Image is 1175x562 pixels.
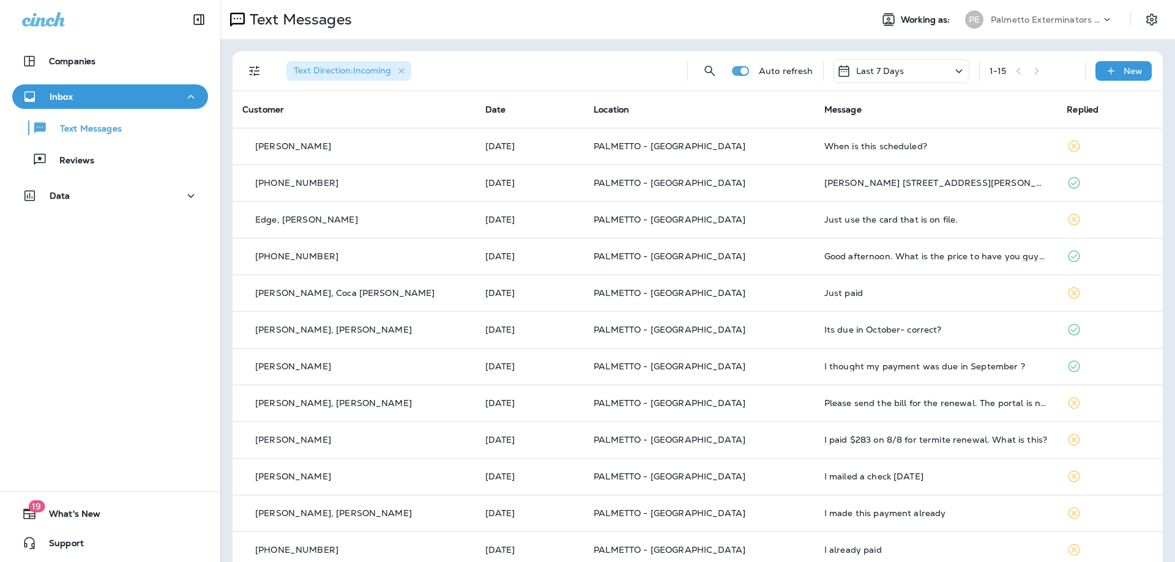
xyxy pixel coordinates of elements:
[255,508,412,518] p: [PERSON_NAME], [PERSON_NAME]
[594,324,745,335] span: PALMETTO - [GEOGRAPHIC_DATA]
[1141,9,1163,31] button: Settings
[48,124,122,135] p: Text Messages
[485,215,574,224] p: Aug 13, 2025 05:02 PM
[50,92,73,102] p: Inbox
[594,141,745,152] span: PALMETTO - [GEOGRAPHIC_DATA]
[242,104,284,115] span: Customer
[242,59,267,83] button: Filters
[255,251,338,261] p: [PHONE_NUMBER]
[255,471,331,481] p: [PERSON_NAME]
[50,191,70,201] p: Data
[594,397,745,409] span: PALMETTO - [GEOGRAPHIC_DATA]
[28,500,45,512] span: 19
[12,501,208,526] button: 19What's New
[485,251,574,261] p: Aug 13, 2025 04:23 PM
[824,435,1048,445] div: I paid $283 on 8/8 for termite renewal. What is this?
[594,361,745,372] span: PALMETTO - [GEOGRAPHIC_DATA]
[485,435,574,445] p: Aug 13, 2025 09:52 AM
[286,61,411,81] div: Text Direction:Incoming
[255,435,331,445] p: [PERSON_NAME]
[824,104,862,115] span: Message
[901,15,953,25] span: Working as:
[594,104,629,115] span: Location
[759,66,813,76] p: Auto refresh
[12,115,208,141] button: Text Messages
[824,545,1048,555] div: I already paid
[824,288,1048,298] div: Just paid
[485,104,506,115] span: Date
[698,59,722,83] button: Search Messages
[49,56,95,66] p: Companies
[37,538,84,553] span: Support
[991,15,1101,24] p: Palmetto Exterminators LLC
[594,251,745,262] span: PALMETTO - [GEOGRAPHIC_DATA]
[12,49,208,73] button: Companies
[12,531,208,555] button: Support
[594,287,745,298] span: PALMETTO - [GEOGRAPHIC_DATA]
[255,545,338,555] p: [PHONE_NUMBER]
[12,147,208,172] button: Reviews
[485,398,574,408] p: Aug 13, 2025 10:06 AM
[12,84,208,109] button: Inbox
[594,508,745,519] span: PALMETTO - [GEOGRAPHIC_DATA]
[824,215,1048,224] div: Just use the card that is on file.
[594,544,745,555] span: PALMETTO - [GEOGRAPHIC_DATA]
[824,251,1048,261] div: Good afternoon. What is the price to have you guys come back and spray ?
[594,434,745,445] span: PALMETTO - [GEOGRAPHIC_DATA]
[485,288,574,298] p: Aug 13, 2025 11:07 AM
[856,66,905,76] p: Last 7 Days
[485,325,574,335] p: Aug 13, 2025 10:32 AM
[255,141,331,151] p: [PERSON_NAME]
[965,10,983,29] div: PE
[824,141,1048,151] div: When is this scheduled?
[255,361,331,371] p: [PERSON_NAME]
[485,361,574,371] p: Aug 13, 2025 10:10 AM
[255,398,412,408] p: [PERSON_NAME], [PERSON_NAME]
[485,141,574,151] p: Aug 14, 2025 09:23 PM
[255,288,435,298] p: [PERSON_NAME], Coca [PERSON_NAME]
[1124,66,1143,76] p: New
[824,398,1048,408] div: Please send the bill for the renewal. The portal is not working and not showing my history and in...
[12,183,208,208] button: Data
[594,177,745,188] span: PALMETTO - [GEOGRAPHIC_DATA]
[824,471,1048,481] div: I mailed a check yesterday
[294,65,391,76] span: Text Direction : Incoming
[990,66,1007,76] div: 1 - 15
[824,178,1048,188] div: Deb Dixon 3 Sunfield Ct Greer Backyard pictures with treatment areas/concerns with the rock area ...
[47,155,94,167] p: Reviews
[485,178,574,188] p: Aug 14, 2025 04:01 PM
[255,325,412,335] p: [PERSON_NAME], [PERSON_NAME]
[1067,104,1099,115] span: Replied
[255,178,338,188] p: [PHONE_NUMBER]
[824,508,1048,518] div: I made this payment already
[485,545,574,555] p: Aug 13, 2025 09:41 AM
[594,214,745,225] span: PALMETTO - [GEOGRAPHIC_DATA]
[485,508,574,518] p: Aug 13, 2025 09:51 AM
[255,215,358,224] p: Edge, [PERSON_NAME]
[245,10,352,29] p: Text Messages
[182,7,216,32] button: Collapse Sidebar
[824,361,1048,371] div: I thought my payment was due in September ?
[37,509,100,523] span: What's New
[485,471,574,481] p: Aug 13, 2025 09:51 AM
[824,325,1048,335] div: Its due in October- correct?
[594,471,745,482] span: PALMETTO - [GEOGRAPHIC_DATA]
